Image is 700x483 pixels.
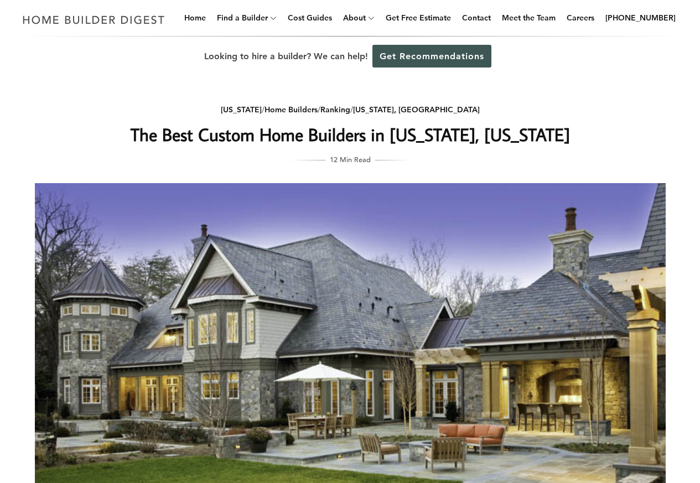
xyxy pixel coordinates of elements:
a: Get Recommendations [372,45,491,67]
h1: The Best Custom Home Builders in [US_STATE], [US_STATE] [129,121,571,148]
a: Ranking [320,105,350,115]
a: [US_STATE] [221,105,262,115]
a: Home Builders [265,105,318,115]
span: 12 Min Read [330,153,371,165]
div: / / / [129,103,571,117]
img: Home Builder Digest [18,9,170,30]
a: [US_STATE], [GEOGRAPHIC_DATA] [353,105,480,115]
